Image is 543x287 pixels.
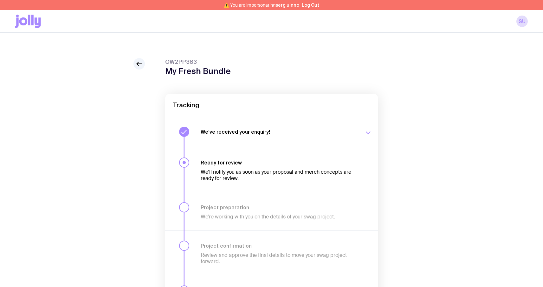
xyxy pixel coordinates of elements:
[165,66,231,76] h1: My Fresh Bundle
[201,243,357,249] h3: Project confirmation
[201,204,357,210] h3: Project preparation
[165,58,231,66] span: OW2PP383
[224,3,299,8] span: ⚠️ You are impersonating
[201,159,357,166] h3: Ready for review
[201,214,357,220] p: We’re working with you on the details of your swag project.
[165,117,378,147] button: We’ve received your enquiry!
[201,129,357,135] h3: We’ve received your enquiry!
[201,252,357,265] p: Review and approve the final details to move your swag project forward.
[275,3,299,8] span: serg uinno
[516,16,528,27] a: su
[173,101,371,109] h2: Tracking
[302,3,319,8] button: Log Out
[201,169,357,182] p: We’ll notify you as soon as your proposal and merch concepts are ready for review.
